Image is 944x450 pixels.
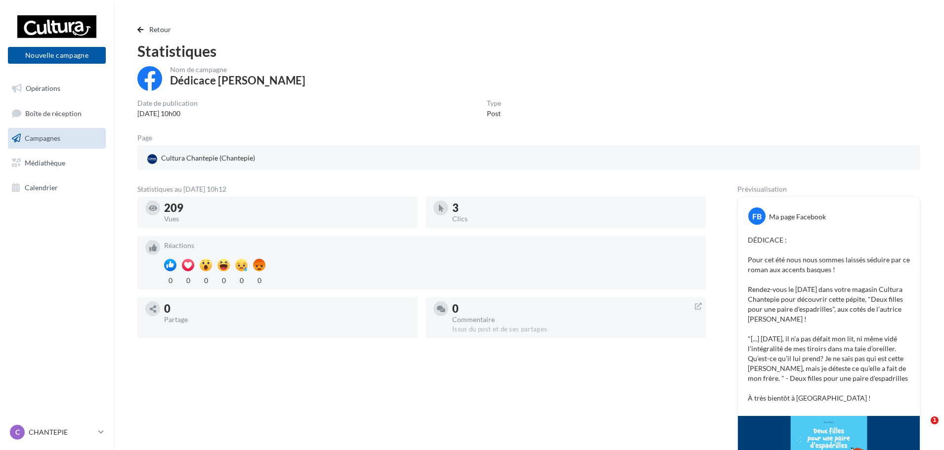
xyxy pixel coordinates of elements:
a: C CHANTEPIE [8,423,106,442]
div: Type [487,100,501,107]
div: Date de publication [137,100,198,107]
div: Vues [164,215,410,222]
span: Retour [149,25,172,34]
a: Calendrier [6,177,108,198]
div: Partage [164,316,410,323]
div: Ma page Facebook [769,212,826,222]
div: [DATE] 10h00 [137,109,198,119]
div: Post [487,109,501,119]
span: 1 [931,416,939,424]
a: Campagnes [6,128,108,149]
div: Cultura Chantepie (Chantepie) [145,151,257,166]
div: Réactions [164,242,698,249]
div: 0 [452,303,698,314]
iframe: Intercom live chat [910,416,934,440]
div: FB [748,207,766,225]
p: DÉDICACE : Pour cet été nous nous sommes laissés séduire par ce roman aux accents basques ! Rende... [748,235,910,403]
div: 209 [164,203,410,213]
span: Opérations [26,84,60,92]
div: 0 [235,274,248,286]
span: Boîte de réception [25,109,82,117]
div: Statistiques au [DATE] 10h12 [137,186,706,193]
span: Calendrier [25,183,58,191]
div: Page [137,134,160,141]
button: Retour [137,24,175,36]
div: 0 [200,274,212,286]
div: 0 [182,274,194,286]
div: Issus du post et de ses partages [452,325,698,334]
div: Statistiques [137,43,920,58]
a: Médiathèque [6,153,108,173]
div: 3 [452,203,698,213]
a: Boîte de réception [6,103,108,124]
button: Nouvelle campagne [8,47,106,64]
div: 0 [217,274,230,286]
p: CHANTEPIE [29,427,94,437]
div: 0 [164,303,410,314]
span: C [15,427,20,437]
span: Campagnes [25,134,60,142]
div: Nom de campagne [170,66,305,73]
div: 0 [164,274,176,286]
div: 0 [253,274,265,286]
div: Prévisualisation [737,186,920,193]
div: Clics [452,215,698,222]
a: Cultura Chantepie (Chantepie) [145,151,401,166]
a: Opérations [6,78,108,99]
div: Dédicace [PERSON_NAME] [170,75,305,86]
div: Commentaire [452,316,698,323]
span: Médiathèque [25,159,65,167]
